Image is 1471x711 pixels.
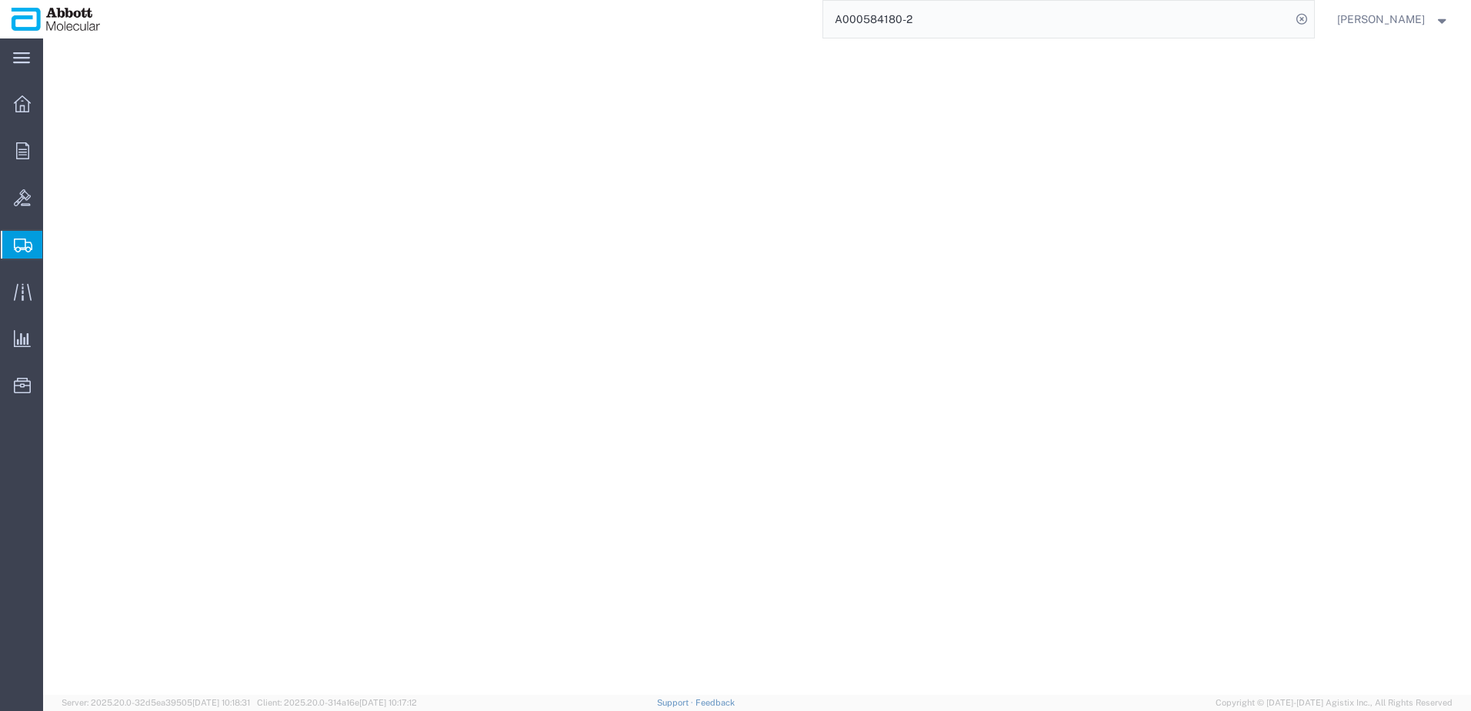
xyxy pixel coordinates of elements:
input: Search for shipment number, reference number [823,1,1291,38]
span: Server: 2025.20.0-32d5ea39505 [62,698,250,707]
span: [DATE] 10:17:12 [359,698,417,707]
a: Support [657,698,695,707]
button: [PERSON_NAME] [1336,10,1450,28]
img: logo [11,8,101,31]
span: Client: 2025.20.0-314a16e [257,698,417,707]
a: Feedback [695,698,735,707]
iframe: FS Legacy Container [43,38,1471,695]
span: [DATE] 10:18:31 [192,698,250,707]
span: Copyright © [DATE]-[DATE] Agistix Inc., All Rights Reserved [1216,696,1453,709]
span: Raza Khan [1337,11,1425,28]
